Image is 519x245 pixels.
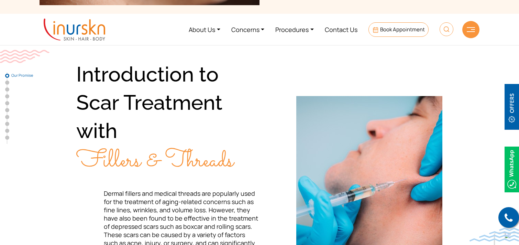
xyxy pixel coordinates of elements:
a: Book Appointment [368,22,429,37]
img: offerBt [505,84,519,130]
img: inurskn-logo [44,19,105,41]
img: HeaderSearch [440,22,453,36]
span: Our Promise [11,73,46,77]
img: hamLine.svg [467,27,475,32]
a: About Us [183,17,226,42]
a: Our Promise [5,74,9,78]
span: Book Appointment [380,26,425,33]
a: Concerns [226,17,270,42]
img: bluewave [470,228,519,242]
div: Introduction to Scar Treatment with [76,60,259,175]
span: Fillers & Threads [76,143,233,179]
img: Whatsappicon [505,147,519,192]
a: Whatsappicon [505,165,519,173]
a: Procedures [270,17,319,42]
a: Contact Us [319,17,363,42]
